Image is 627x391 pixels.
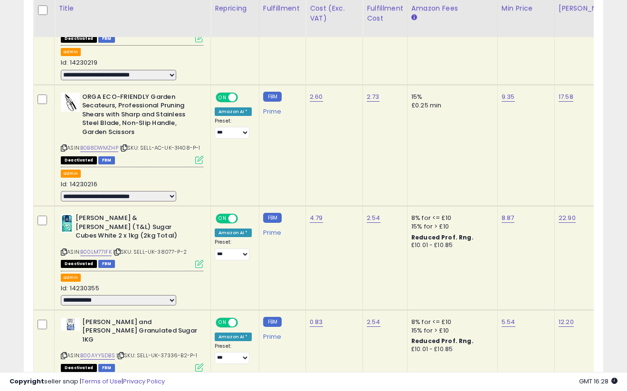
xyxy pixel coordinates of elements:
small: FBM [263,213,282,223]
a: Privacy Policy [123,377,165,386]
div: ASIN: [61,93,203,163]
b: [PERSON_NAME] & [PERSON_NAME] (T&L) Sugar Cubes White 2 x 1kg (2kg Total) [76,214,191,243]
span: FBM [98,35,115,43]
div: Amazon AI * [215,333,252,341]
div: Amazon Fees [411,3,494,13]
div: 8% for <= £10 [411,214,490,222]
img: 31tn+OsYdEL._SL40_.jpg [61,93,80,112]
a: 2.73 [367,92,380,102]
a: 12.20 [559,317,574,327]
a: 2.54 [367,213,380,223]
img: 41CloTuivYL._SL40_.jpg [61,318,80,331]
span: ON [217,93,228,101]
a: 8.87 [502,213,514,223]
div: Cost (Exc. VAT) [310,3,359,23]
div: seller snap | | [9,377,165,386]
span: Id: 14230216 [61,180,97,189]
span: All listings that are unavailable for purchase on Amazon for any reason other than out-of-stock [61,260,97,268]
a: Terms of Use [81,377,122,386]
button: admin [61,48,81,56]
div: Prime [263,329,298,341]
span: OFF [237,215,252,223]
a: 2.60 [310,92,323,102]
div: 15% for > £10 [411,326,490,335]
div: Amazon AI * [215,229,252,237]
div: Fulfillment Cost [367,3,403,23]
div: Repricing [215,3,255,13]
a: B00LM77IFK [80,248,112,256]
span: ON [217,318,228,326]
span: Id: 14230355 [61,284,99,293]
span: | SKU: SELL-UK-37336-B2-P-1 [116,352,198,359]
div: 15% [411,93,490,101]
span: ON [217,215,228,223]
div: Prime [263,104,298,115]
div: 15% for > £10 [411,222,490,231]
small: FBM [263,92,282,102]
small: Amazon Fees. [411,13,417,22]
a: 22.90 [559,213,576,223]
span: | SKU: SELL-AC-UK-31408-P-1 [120,144,200,152]
a: 2.54 [367,317,380,327]
div: Prime [263,225,298,237]
div: £0.25 min [411,101,490,110]
a: B00AYY5DBS [80,352,115,360]
span: FBM [98,156,115,164]
b: Reduced Prof. Rng. [411,337,474,345]
div: Preset: [215,118,252,139]
span: All listings that are unavailable for purchase on Amazon for any reason other than out-of-stock [61,35,97,43]
b: [PERSON_NAME] and [PERSON_NAME] Granulated Sugar 1KG [82,318,198,347]
div: £10.01 - £10.85 [411,345,490,353]
b: ORGA ECO-FRIENDLY Garden Secateurs, Professional Pruning Shears with Sharp and Stainless Steel Bl... [82,93,198,139]
span: | SKU: SELL-UK-38077-P-2 [113,248,187,256]
a: 4.79 [310,213,323,223]
div: Amazon AI * [215,107,252,116]
a: 0.83 [310,317,323,327]
img: 41NHa2XXiCL._SL40_.jpg [61,214,73,233]
div: Min Price [502,3,551,13]
a: 9.35 [502,92,515,102]
span: OFF [237,93,252,101]
a: 17.58 [559,92,573,102]
div: 8% for <= £10 [411,318,490,326]
div: £10.01 - £10.85 [411,241,490,249]
span: FBM [98,260,115,268]
span: Id: 14230219 [61,58,97,67]
span: OFF [237,318,252,326]
div: Fulfillment [263,3,302,13]
button: admin [61,274,81,282]
div: Preset: [215,343,252,364]
div: [PERSON_NAME] [559,3,615,13]
span: All listings that are unavailable for purchase on Amazon for any reason other than out-of-stock [61,156,97,164]
div: Preset: [215,239,252,260]
strong: Copyright [9,377,44,386]
div: Title [58,3,207,13]
button: admin [61,170,81,178]
div: ASIN: [61,214,203,267]
b: Reduced Prof. Rng. [411,233,474,241]
a: B0B8DWMZHP [80,144,118,152]
small: FBM [263,317,282,327]
a: 5.54 [502,317,515,327]
span: 2025-09-10 16:28 GMT [579,377,617,386]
